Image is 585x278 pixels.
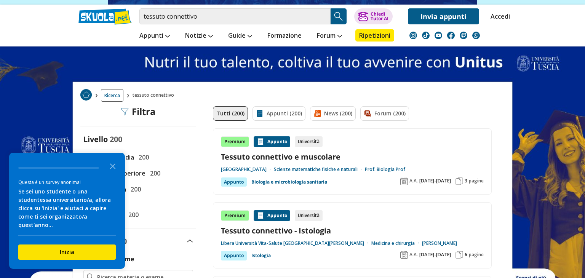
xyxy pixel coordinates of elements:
img: Anno accademico [400,251,408,259]
a: Medicina e chirurgia [371,240,422,246]
a: Forum (200) [360,106,409,121]
a: News (200) [310,106,356,121]
span: 200 [110,134,122,144]
a: Scienze matematiche fisiche e naturali [274,166,365,173]
label: Livello [83,134,108,144]
span: 200 [147,168,160,178]
a: Prof. Biologia Prof [365,166,405,173]
button: Close the survey [105,158,120,173]
a: Forum [315,29,344,43]
img: Anno accademico [400,177,408,185]
a: Biologia e microbiologia sanitaria [251,177,327,187]
img: twitch [460,32,467,39]
div: Premium [221,136,249,147]
span: 200 [125,210,139,220]
div: Premium [221,210,249,221]
span: 6 [465,252,467,258]
img: youtube [435,32,442,39]
input: Cerca appunti, riassunti o versioni [139,8,331,24]
img: News filtro contenuto [313,110,321,117]
div: Appunto [221,177,247,187]
a: Ripetizioni [355,29,394,42]
a: Appunti (200) [253,106,305,121]
span: tessuto connettivo [133,89,177,102]
span: A.A. [409,252,418,258]
a: Notizie [183,29,215,43]
a: Tessuto connettivo - Istologia [221,225,484,236]
img: Pagine [456,177,463,185]
img: facebook [447,32,455,39]
span: pagine [469,252,484,258]
img: Apri e chiudi sezione [187,240,193,243]
span: [DATE]-[DATE] [419,178,451,184]
div: Università [295,136,323,147]
a: Istologia [251,251,271,260]
a: Accedi [491,8,507,24]
img: Cerca appunti, riassunti o versioni [333,11,344,22]
a: Appunti [137,29,172,43]
div: Questa è un survey anonima! [18,179,116,186]
a: Home [80,89,92,102]
div: Appunto [254,136,290,147]
button: ChiediTutor AI [354,8,393,24]
img: Appunti filtro contenuto [256,110,264,117]
a: Invia appunti [408,8,479,24]
span: pagine [469,178,484,184]
div: Appunto [221,251,247,260]
a: [PERSON_NAME] [422,240,457,246]
img: Filtra filtri mobile [121,108,129,115]
div: Se sei uno studente o una studentessa universitario/a, allora clicca su 'Inizia' e aiutaci a capi... [18,187,116,229]
a: Guide [226,29,254,43]
button: Inizia [18,244,116,260]
button: Search Button [331,8,347,24]
span: Scuola Media [93,152,134,162]
div: Survey [9,153,125,269]
a: Tutti (200) [213,106,248,121]
span: 200 [128,184,141,194]
img: Pagine [456,251,463,259]
img: Appunti contenuto [257,138,264,145]
div: Chiedi Tutor AI [371,12,388,21]
span: A.A. [409,178,418,184]
div: Filtra [121,106,156,117]
img: WhatsApp [472,32,480,39]
div: Università [295,210,323,221]
img: instagram [409,32,417,39]
span: 200 [136,152,149,162]
div: Appunto [254,210,290,221]
img: tiktok [422,32,430,39]
span: 3 [465,178,467,184]
a: Ricerca [101,89,123,102]
a: Libera Università Vita-Salute [GEOGRAPHIC_DATA][PERSON_NAME] [221,240,371,246]
a: Tessuto connettivo e muscolare [221,152,484,162]
img: Home [80,89,92,101]
span: [DATE]-[DATE] [419,252,451,258]
a: Formazione [265,29,304,43]
a: [GEOGRAPHIC_DATA] [221,166,274,173]
img: Appunti contenuto [257,212,264,219]
img: Forum filtro contenuto [364,110,371,117]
